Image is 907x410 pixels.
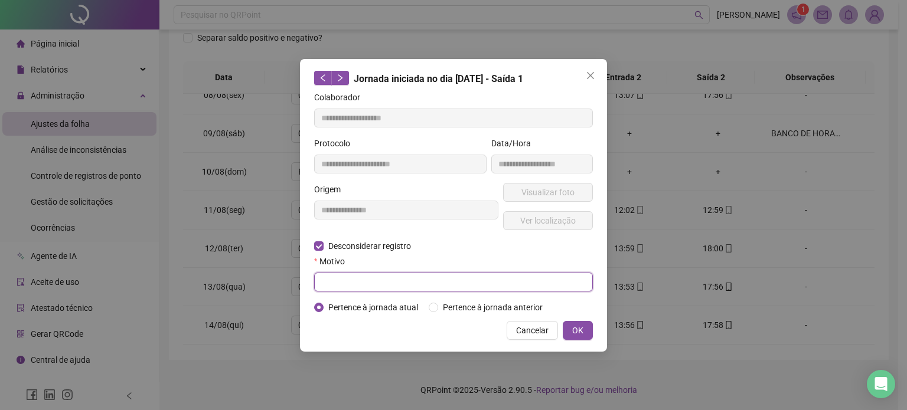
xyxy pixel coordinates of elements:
div: Jornada iniciada no dia [DATE] - Saída 1 [314,71,593,86]
button: Cancelar [507,321,558,340]
span: Pertence à jornada anterior [438,301,547,314]
label: Data/Hora [491,137,539,150]
button: left [314,71,332,85]
span: Cancelar [516,324,549,337]
span: Pertence à jornada atual [324,301,423,314]
button: Visualizar foto [503,183,593,202]
label: Colaborador [314,91,368,104]
span: close [586,71,595,80]
button: Ver localização [503,211,593,230]
button: OK [563,321,593,340]
label: Protocolo [314,137,358,150]
span: OK [572,324,583,337]
label: Motivo [314,255,353,268]
span: Desconsiderar registro [324,240,416,252]
span: right [336,74,344,82]
div: Open Intercom Messenger [867,370,895,398]
label: Origem [314,183,348,196]
button: right [331,71,349,85]
span: left [319,74,327,82]
button: Close [581,66,600,85]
